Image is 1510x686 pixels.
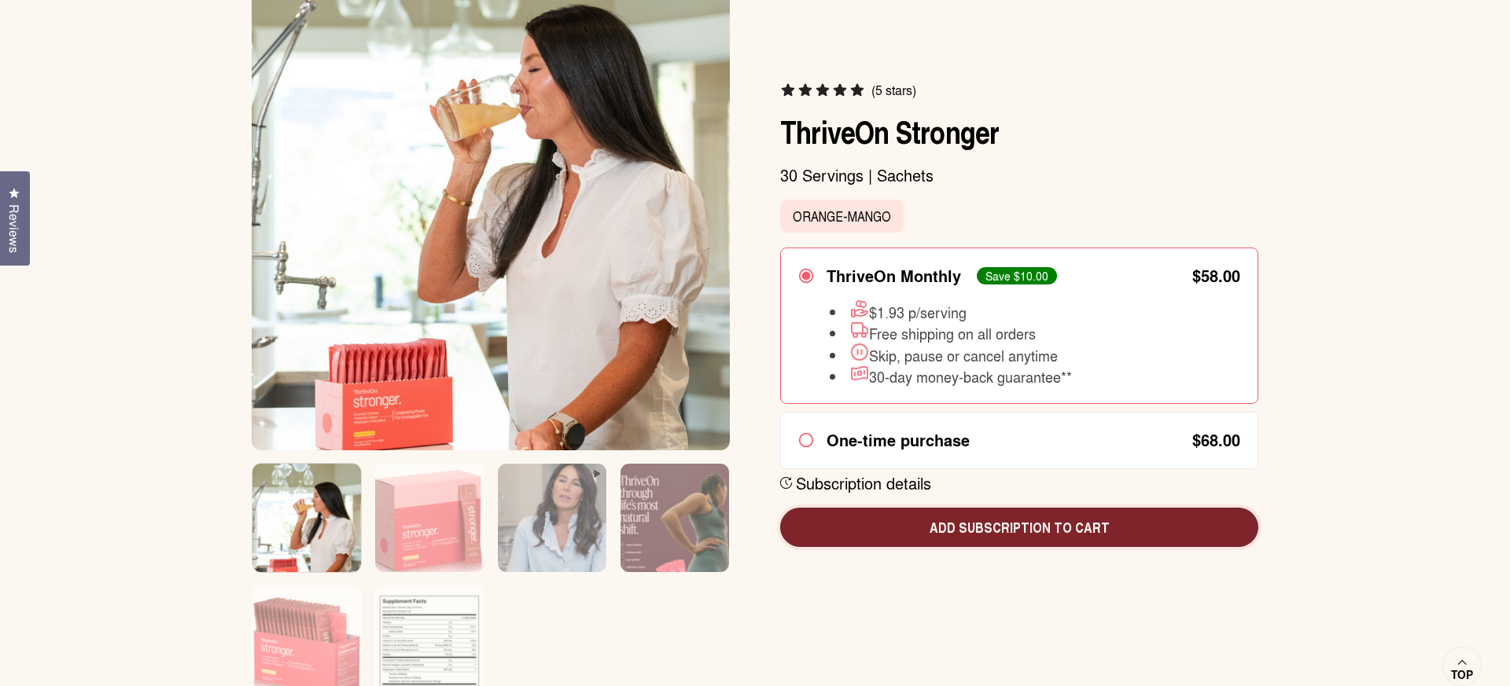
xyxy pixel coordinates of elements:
label: Orange-Mango [780,200,904,233]
li: Free shipping on all orders [830,321,1072,343]
div: Subscription details [796,473,931,493]
img: Box of ThriveOn Stronger supplement with a pink design on a white background [375,464,484,594]
div: Save $10.00 [977,267,1057,284]
div: ThriveOn Monthly [827,266,961,285]
span: (5 stars) [871,83,916,98]
li: Skip, pause or cancel anytime [830,343,1072,365]
h1: ThriveOn Stronger [780,112,1258,150]
div: $68.00 [1192,432,1240,448]
div: $58.00 [1192,268,1240,284]
li: $1.93 p/serving [830,299,1072,321]
p: 30 Servings | Sachets [780,165,1258,185]
button: Add subscription to cart [780,508,1258,547]
div: One-time purchase [827,431,970,449]
span: Top [1451,668,1473,682]
span: Reviews [4,204,24,253]
li: 30-day money-back guarantee** [830,364,1072,386]
span: Add subscription to cart [793,517,1246,537]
